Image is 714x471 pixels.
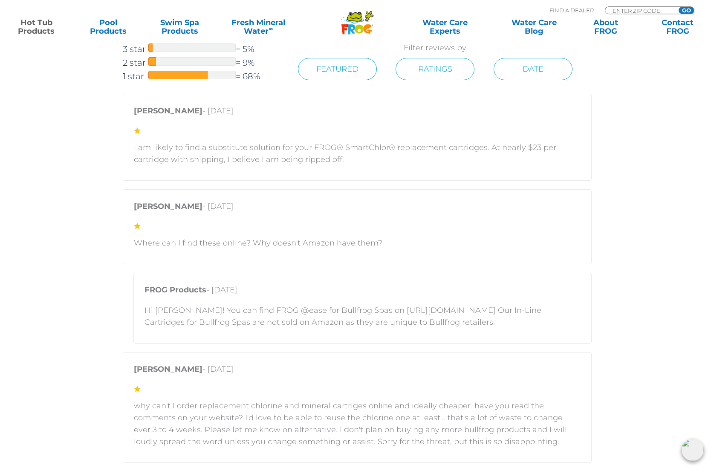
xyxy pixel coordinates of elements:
p: Where can I find these online? Why doesn't Amazon have them? [134,237,581,249]
input: Zip Code Form [612,7,669,14]
a: Featured [298,58,377,80]
sup: ∞ [269,25,273,32]
p: - [DATE] [145,284,581,300]
span: 2 star [123,56,148,69]
p: why can't I order replacement chlorine and mineral cartriges online and ideally cheaper. have you... [134,400,581,448]
a: Fresh MineralWater∞ [224,18,294,35]
a: Date [494,58,572,80]
a: Water CareExperts [400,18,491,35]
a: Hot TubProducts [9,18,64,35]
a: 2 star= 9% [123,56,279,69]
span: 3 star [123,42,148,56]
a: PoolProducts [80,18,136,35]
p: Hi [PERSON_NAME]! You can find FROG @ease for Bullfrog Spas on [URL][DOMAIN_NAME] Our In-Line Car... [145,304,581,328]
strong: [PERSON_NAME] [134,202,202,211]
input: GO [679,7,694,14]
span: 1 star [123,69,148,83]
p: Find A Dealer [549,6,594,14]
p: - [DATE] [134,200,581,217]
p: Filter reviews by [279,42,591,54]
strong: FROG Products [145,285,206,295]
strong: [PERSON_NAME] [134,364,202,374]
p: I am likely to find a substitute solution for your FROG® SmartChlor® replacement cartridges. At n... [134,142,581,165]
a: AboutFROG [578,18,634,35]
a: Swim SpaProducts [152,18,208,35]
p: - [DATE] [134,363,581,379]
img: openIcon [682,439,704,461]
a: 1 star= 68% [123,69,279,83]
a: ContactFROG [650,18,705,35]
a: Ratings [396,58,474,80]
a: 3 star= 5% [123,42,279,56]
strong: [PERSON_NAME] [134,106,202,116]
p: - [DATE] [134,105,581,121]
a: Water CareBlog [506,18,562,35]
